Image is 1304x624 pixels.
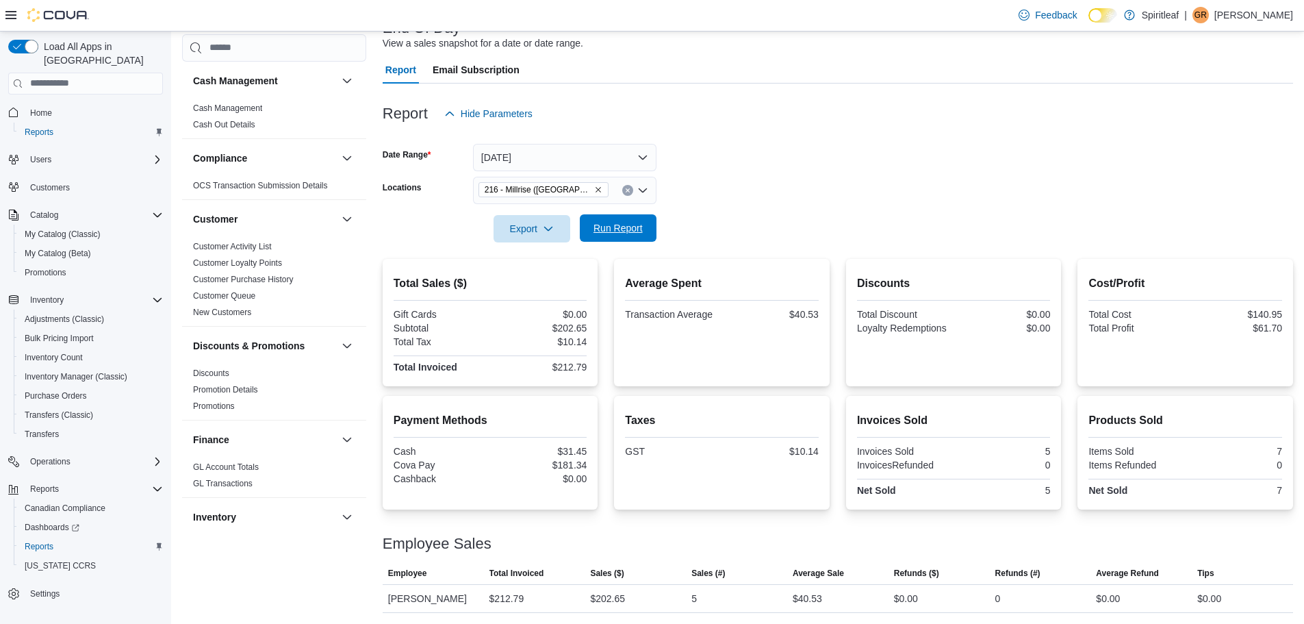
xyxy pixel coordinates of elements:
[193,385,258,395] a: Promotion Details
[193,74,336,88] button: Cash Management
[590,590,625,607] div: $202.65
[182,238,366,326] div: Customer
[14,518,168,537] a: Dashboards
[19,426,64,442] a: Transfers
[625,309,719,320] div: Transaction Average
[857,485,896,496] strong: Net Sold
[25,104,163,121] span: Home
[182,100,366,138] div: Cash Management
[19,245,163,262] span: My Catalog (Beta)
[14,348,168,367] button: Inventory Count
[478,182,609,197] span: 216 - Millrise (Calgary)
[19,124,59,140] a: Reports
[3,479,168,499] button: Reports
[25,151,163,168] span: Users
[625,446,719,457] div: GST
[394,309,487,320] div: Gift Cards
[193,275,294,284] a: Customer Purchase History
[493,473,587,484] div: $0.00
[580,214,656,242] button: Run Report
[30,182,70,193] span: Customers
[3,584,168,603] button: Settings
[193,181,328,190] a: OCS Transaction Submission Details
[637,185,648,196] button: Open list of options
[1088,309,1182,320] div: Total Cost
[383,182,422,193] label: Locations
[193,258,282,268] a: Customer Loyalty Points
[19,311,110,327] a: Adjustments (Classic)
[383,536,491,552] h3: Employee Sales
[14,310,168,329] button: Adjustments (Classic)
[493,460,587,471] div: $181.34
[894,590,918,607] div: $0.00
[388,568,427,579] span: Employee
[193,180,328,191] span: OCS Transaction Submission Details
[25,560,96,571] span: [US_STATE] CCRS
[14,386,168,405] button: Purchase Orders
[19,369,163,385] span: Inventory Manager (Classic)
[439,100,538,127] button: Hide Parameters
[383,36,583,51] div: View a sales snapshot for a date or date range.
[193,291,255,301] a: Customer Queue
[473,144,656,171] button: [DATE]
[394,323,487,334] div: Subtotal
[1192,7,1209,23] div: Gavin R
[25,585,163,602] span: Settings
[193,212,336,226] button: Customer
[625,412,819,429] h2: Taxes
[182,177,366,199] div: Compliance
[857,309,951,320] div: Total Discount
[593,221,643,235] span: Run Report
[30,484,59,495] span: Reports
[25,503,105,514] span: Canadian Compliance
[193,368,229,379] span: Discounts
[193,462,259,473] span: GL Account Totals
[14,405,168,425] button: Transfers (Classic)
[485,183,591,197] span: 216 - Millrise ([GEOGRAPHIC_DATA])
[394,473,487,484] div: Cashback
[1096,590,1120,607] div: $0.00
[193,119,255,130] span: Cash Out Details
[25,541,53,552] span: Reports
[14,244,168,263] button: My Catalog (Beta)
[1096,568,1159,579] span: Average Refund
[19,519,163,536] span: Dashboards
[622,185,633,196] button: Clear input
[25,522,79,533] span: Dashboards
[25,429,59,440] span: Transfers
[339,73,355,89] button: Cash Management
[19,558,101,574] a: [US_STATE] CCRS
[30,456,71,467] span: Operations
[25,453,163,470] span: Operations
[193,151,336,165] button: Compliance
[857,275,1051,292] h2: Discounts
[25,453,76,470] button: Operations
[14,329,168,348] button: Bulk Pricing Import
[385,56,416,84] span: Report
[1088,446,1182,457] div: Items Sold
[857,323,951,334] div: Loyalty Redemptions
[19,264,72,281] a: Promotions
[956,309,1050,320] div: $0.00
[25,248,91,259] span: My Catalog (Beta)
[956,446,1050,457] div: 5
[193,103,262,113] a: Cash Management
[193,258,282,269] span: Customer Loyalty Points
[493,336,587,347] div: $10.14
[3,103,168,123] button: Home
[1088,485,1127,496] strong: Net Sold
[19,426,163,442] span: Transfers
[25,481,64,497] button: Reports
[193,307,251,318] span: New Customers
[25,586,65,602] a: Settings
[793,590,822,607] div: $40.53
[193,74,278,88] h3: Cash Management
[182,459,366,497] div: Finance
[3,452,168,471] button: Operations
[193,103,262,114] span: Cash Management
[19,311,163,327] span: Adjustments (Classic)
[725,446,819,457] div: $10.14
[25,410,93,421] span: Transfers (Classic)
[1188,446,1282,457] div: 7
